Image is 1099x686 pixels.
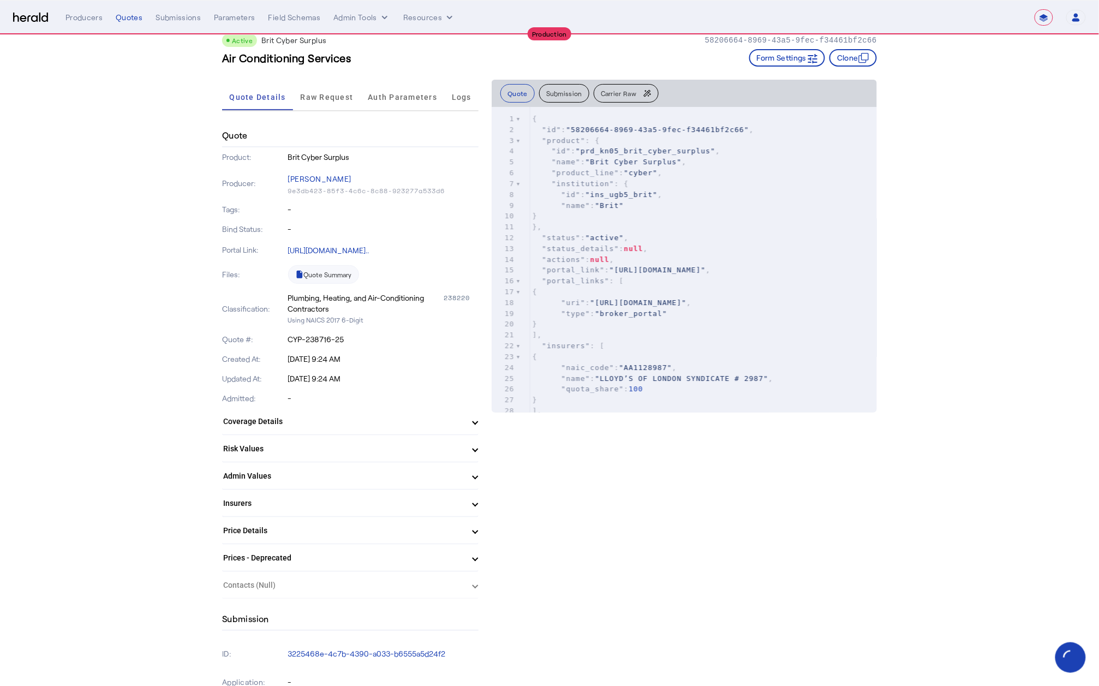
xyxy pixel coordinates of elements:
span: ], [532,331,542,339]
span: Raw Request [301,93,354,101]
p: ID: [222,646,286,661]
button: Submission [539,84,589,103]
div: 25 [492,373,516,384]
mat-panel-title: Price Details [223,525,464,536]
span: : , [532,299,691,307]
p: [PERSON_NAME] [288,171,479,187]
mat-expansion-panel-header: Prices - Deprecated [222,545,479,571]
h4: Quote [222,129,248,142]
button: Carrier Raw [594,84,659,103]
span: "58206664-8969-43a5-9fec-f34461bf2c66" [566,126,749,134]
div: 28 [492,405,516,416]
h3: Air Conditioning Services [222,50,351,65]
div: 10 [492,211,516,222]
p: - [288,393,479,404]
mat-expansion-panel-header: Insurers [222,490,479,516]
span: : , [532,147,720,155]
span: "AA1128987" [619,363,672,372]
p: Tags: [222,204,286,215]
mat-panel-title: Insurers [223,498,464,509]
span: { [532,115,537,123]
span: Quote Details [229,93,285,101]
button: Clone [829,49,877,67]
span: "LLOYD’S OF LONDON SYNDICATE # 2987" [595,374,768,383]
span: : [532,309,667,318]
span: : , [532,244,648,253]
span: { [532,288,537,296]
mat-panel-title: Risk Values [223,443,464,455]
span: "name" [561,201,590,210]
a: Quote Summary [288,265,359,284]
p: 3225468e-4c7b-4390-a033-b6555a5d24f2 [288,648,479,659]
span: : , [532,169,662,177]
span: : , [532,158,686,166]
p: [DATE] 9:24 AM [288,373,479,384]
div: 18 [492,297,516,308]
p: [DATE] 9:24 AM [288,354,479,365]
span: : [532,201,624,210]
span: "broker_portal" [595,309,667,318]
span: : [ [532,342,605,350]
p: Classification: [222,303,286,314]
p: Created At: [222,354,286,365]
span: "prd_kn05_brit_cyber_surplus" [576,147,715,155]
div: 2 [492,124,516,135]
div: 238220 [444,293,479,314]
span: : { [532,180,629,188]
div: 13 [492,243,516,254]
div: 15 [492,265,516,276]
p: Brit Cyber Surplus [261,35,326,46]
herald-code-block: quote [492,107,877,413]
p: Product: [222,152,286,163]
span: : , [532,126,754,134]
p: Bind Status: [222,224,286,235]
button: Form Settings [749,49,826,67]
span: "status_details" [542,244,619,253]
mat-panel-title: Admin Values [223,470,464,482]
p: - [288,224,479,235]
button: internal dropdown menu [333,12,390,23]
div: 6 [492,168,516,178]
span: Active [232,37,253,44]
div: Submissions [156,12,201,23]
span: } [532,396,537,404]
button: Quote [500,84,535,103]
span: } [532,320,537,328]
p: 9e3db423-85f3-4c6c-8c88-923277a533d6 [288,187,479,195]
span: "Brit Cyber Surplus" [586,158,682,166]
span: "[URL][DOMAIN_NAME]" [590,299,686,307]
mat-expansion-panel-header: Risk Values [222,436,479,462]
span: "[URL][DOMAIN_NAME]" [610,266,706,274]
span: "portal_link" [542,266,605,274]
div: 12 [492,232,516,243]
mat-panel-title: Prices - Deprecated [223,552,464,564]
span: "ins_ugb5_brit" [586,190,658,199]
div: Plumbing, Heating, and Air-Conditioning Contractors [288,293,442,314]
div: 26 [492,384,516,395]
span: "name" [561,374,590,383]
span: "Brit" [595,201,624,210]
span: : , [532,363,677,372]
div: 21 [492,330,516,341]
span: null [624,244,643,253]
span: "uri" [561,299,585,307]
div: 5 [492,157,516,168]
img: Herald Logo [13,13,48,23]
span: Carrier Raw [601,90,636,97]
div: Production [528,27,571,40]
div: 1 [492,114,516,124]
span: "name" [552,158,581,166]
div: 23 [492,351,516,362]
span: "cyber" [624,169,658,177]
div: 11 [492,222,516,232]
div: 14 [492,254,516,265]
p: Using NAICS 2017 6-Digit [288,314,479,325]
span: : , [532,374,773,383]
div: 27 [492,395,516,405]
span: ], [532,407,542,415]
p: Admitted: [222,393,286,404]
p: Producer: [222,178,286,189]
p: Updated At: [222,373,286,384]
span: } [532,212,537,220]
p: Quote #: [222,334,286,345]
